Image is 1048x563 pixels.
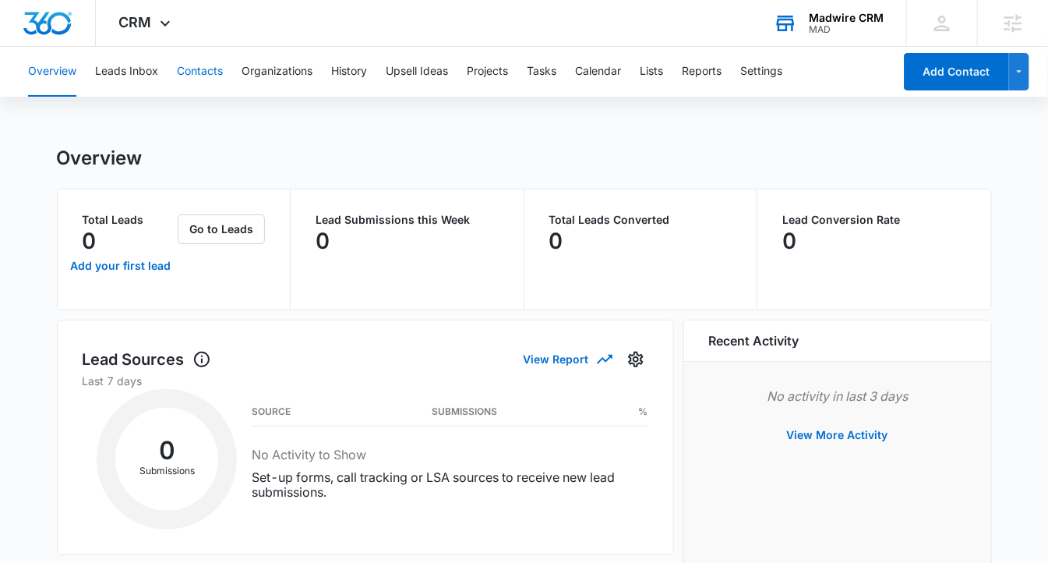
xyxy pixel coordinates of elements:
[83,228,97,253] p: 0
[809,12,884,24] div: account name
[904,53,1009,90] button: Add Contact
[316,228,330,253] p: 0
[640,47,663,97] button: Lists
[524,345,611,373] button: View Report
[178,214,265,244] button: Go to Leads
[682,47,722,97] button: Reports
[549,228,563,253] p: 0
[83,373,648,389] p: Last 7 days
[638,408,648,416] h3: %
[782,228,796,253] p: 0
[709,331,799,350] h6: Recent Activity
[386,47,448,97] button: Upsell Ideas
[67,247,175,285] a: Add your first lead
[252,445,648,464] h3: No Activity to Show
[575,47,621,97] button: Calendar
[709,387,966,405] p: No activity in last 3 days
[115,464,218,478] p: Submissions
[740,47,782,97] button: Settings
[95,47,158,97] button: Leads Inbox
[527,47,556,97] button: Tasks
[57,147,143,170] h1: Overview
[432,408,497,416] h3: Submissions
[119,14,152,30] span: CRM
[467,47,508,97] button: Projects
[782,214,966,225] p: Lead Conversion Rate
[252,470,648,500] p: Set-up forms, call tracking or LSA sources to receive new lead submissions.
[28,47,76,97] button: Overview
[331,47,367,97] button: History
[252,408,291,416] h3: Source
[623,347,648,372] button: Settings
[242,47,312,97] button: Organizations
[809,24,884,35] div: account id
[83,348,211,371] h1: Lead Sources
[115,441,218,461] h2: 0
[316,214,499,225] p: Lead Submissions this Week
[177,47,223,97] button: Contacts
[178,222,265,235] a: Go to Leads
[549,214,732,225] p: Total Leads Converted
[771,416,904,454] button: View More Activity
[83,214,175,225] p: Total Leads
